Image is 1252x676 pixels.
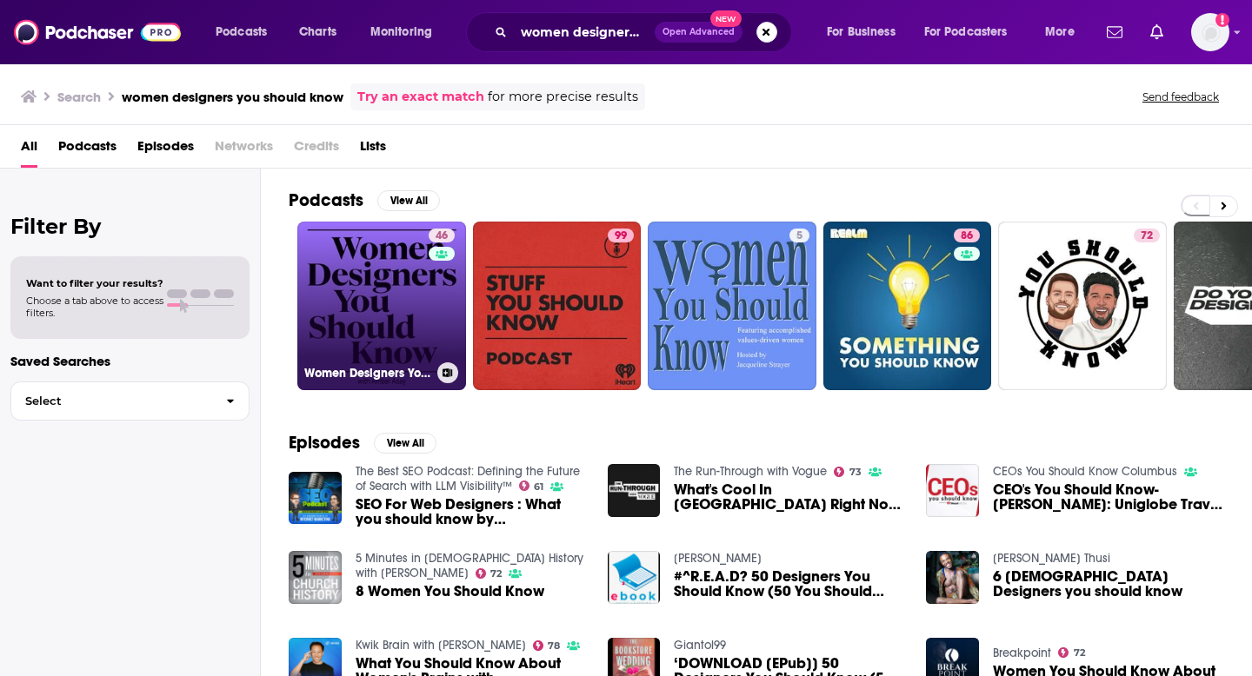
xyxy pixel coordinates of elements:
a: 99 [608,229,634,242]
span: for more precise results [488,87,638,107]
span: 61 [534,483,543,491]
img: 8 Women You Should Know [289,551,342,604]
svg: Add a profile image [1215,13,1229,27]
span: Select [11,395,212,407]
a: Show notifications dropdown [1143,17,1170,47]
button: open menu [1033,18,1096,46]
a: Breakpoint [993,646,1051,660]
a: Try an exact match [357,87,484,107]
a: 72 [1058,647,1085,658]
a: EpisodesView All [289,432,436,454]
button: open menu [913,18,1033,46]
img: #^R.E.A.D? 50 Designers You Should Know (50 You Should Know) (Ebook pdf) [608,551,661,604]
div: Search podcasts, credits, & more... [483,12,809,52]
a: Baraiya Erdlyi [674,551,762,566]
span: Networks [215,132,273,168]
a: The Run-Through with Vogue [674,464,827,479]
a: Episodes [137,132,194,168]
span: Choose a tab above to access filters. [26,295,163,319]
a: 86 [823,222,992,390]
a: 8 Women You Should Know [356,584,544,599]
a: Giantol99 [674,638,726,653]
img: Podchaser - Follow, Share and Rate Podcasts [14,16,181,49]
a: What's Cool In Mexico City Right Now | PLUS Emerging Designers You Should Know [674,482,905,512]
span: What's Cool In [GEOGRAPHIC_DATA] Right Now | PLUS Emerging Designers You Should Know [674,482,905,512]
span: 86 [961,228,973,245]
span: 5 [796,228,802,245]
button: Select [10,381,250,421]
button: View All [377,190,440,211]
p: Saved Searches [10,353,250,369]
a: 61 [519,480,544,491]
h3: Search [57,89,101,105]
img: 6 South African Designers you should know [926,551,979,604]
span: CEO's You Should Know-[PERSON_NAME]: Uniglobe Travel Designers [993,482,1224,512]
a: 99 [473,222,642,390]
h3: Women Designers You Should Know [304,366,430,381]
a: 5 [789,229,809,242]
button: View All [374,433,436,454]
h2: Filter By [10,214,250,239]
a: The Best SEO Podcast: Defining the Future of Search with LLM Visibility™ [356,464,580,494]
a: #^R.E.A.D? 50 Designers You Should Know (50 You Should Know) (Ebook pdf) [674,569,905,599]
span: 72 [490,570,502,578]
span: Open Advanced [663,28,735,36]
span: 72 [1141,228,1153,245]
button: Show profile menu [1191,13,1229,51]
a: Kwik Brain with Jim Kwik [356,638,526,653]
a: 72 [476,568,503,579]
a: 72 [998,222,1167,390]
a: 5 Minutes in Church History with Stephen Nichols [356,551,583,580]
span: Podcasts [216,20,267,44]
a: Lists [360,132,386,168]
a: Charts [288,18,347,46]
a: 78 [533,640,561,651]
button: open menu [358,18,455,46]
a: 86 [954,229,980,242]
button: Send feedback [1137,89,1224,104]
span: 99 [615,228,627,245]
span: 6 [DEMOGRAPHIC_DATA] Designers you should know [993,569,1224,599]
a: Kwanele Finch Thusi [993,551,1110,566]
span: Monitoring [370,20,432,44]
span: Charts [299,20,336,44]
span: Logged in as redsetterpr [1191,13,1229,51]
a: 46Women Designers You Should Know [297,222,466,390]
a: Podcasts [58,132,117,168]
img: What's Cool In Mexico City Right Now | PLUS Emerging Designers You Should Know [608,464,661,517]
button: open menu [815,18,917,46]
button: Open AdvancedNew [655,22,743,43]
a: CEO's You Should Know-Elizabeth Blount McCormick: Uniglobe Travel Designers [926,464,979,517]
span: For Business [827,20,896,44]
a: 5 [648,222,816,390]
a: PodcastsView All [289,189,440,211]
a: SEO For Web Designers : What you should know by Pawan Sahu #441 [356,497,587,527]
h2: Podcasts [289,189,363,211]
img: User Profile [1191,13,1229,51]
span: 78 [548,642,560,650]
a: 73 [834,467,862,477]
a: SEO For Web Designers : What you should know by Pawan Sahu #441 [289,472,342,525]
span: 73 [849,468,862,476]
a: 46 [429,229,455,242]
span: More [1045,20,1075,44]
button: open menu [203,18,290,46]
a: All [21,132,37,168]
a: CEOs You Should Know Columbus [993,464,1177,479]
span: Credits [294,132,339,168]
a: Show notifications dropdown [1100,17,1129,47]
a: CEO's You Should Know-Elizabeth Blount McCormick: Uniglobe Travel Designers [993,482,1224,512]
a: 6 South African Designers you should know [993,569,1224,599]
h3: women designers you should know [122,89,343,105]
span: New [710,10,742,27]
